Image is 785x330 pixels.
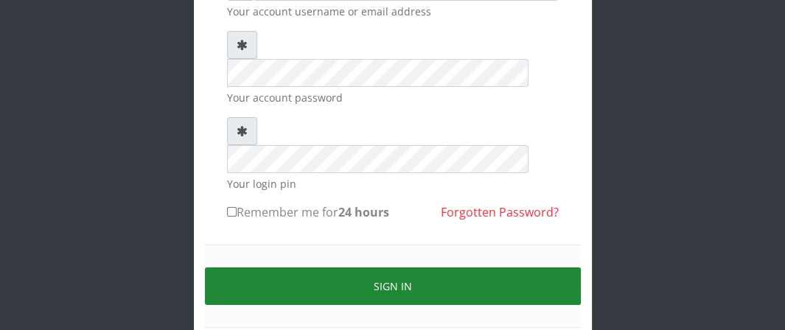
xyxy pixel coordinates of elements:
input: Remember me for24 hours [227,207,237,217]
small: Your account password [227,90,559,105]
small: Your login pin [227,176,559,192]
button: Sign in [205,267,581,305]
a: Forgotten Password? [441,204,559,220]
small: Your account username or email address [227,4,559,19]
b: 24 hours [338,204,389,220]
label: Remember me for [227,203,389,221]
